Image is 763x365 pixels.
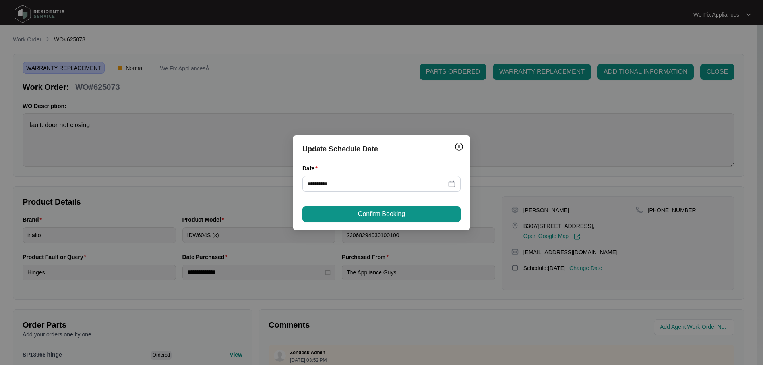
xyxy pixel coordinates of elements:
[307,180,446,188] input: Date
[453,140,465,153] button: Close
[302,164,321,172] label: Date
[302,206,461,222] button: Confirm Booking
[454,142,464,151] img: closeCircle
[358,209,405,219] span: Confirm Booking
[302,143,461,154] div: Update Schedule Date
